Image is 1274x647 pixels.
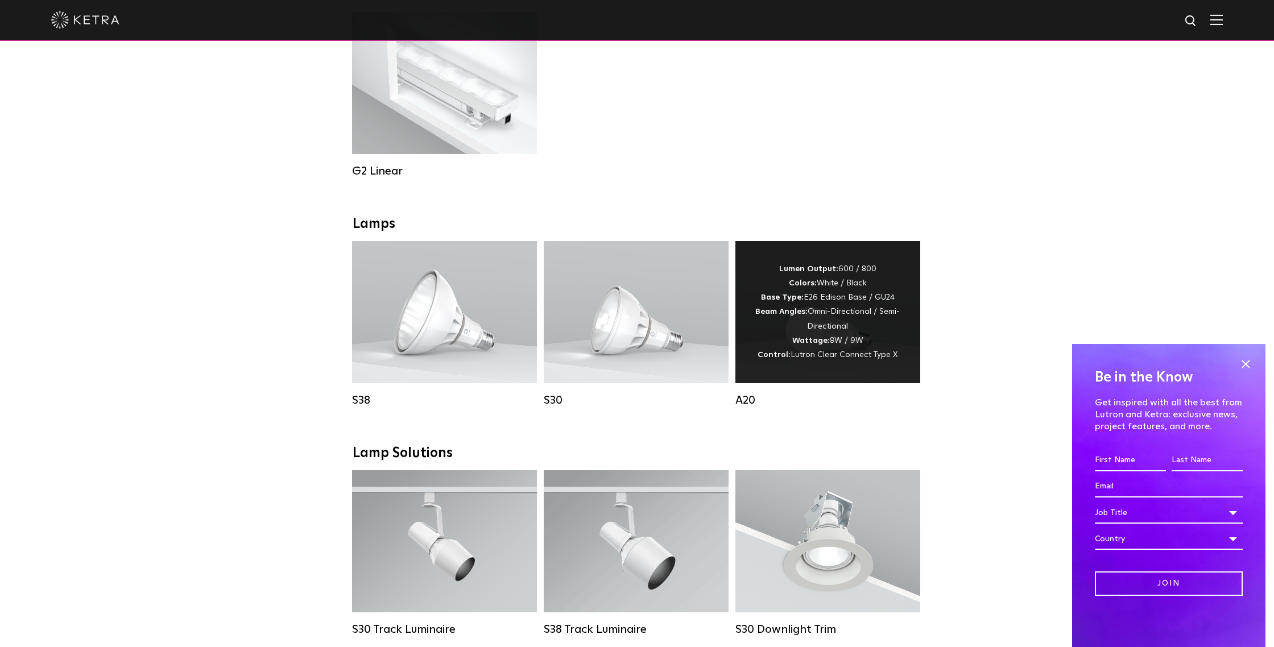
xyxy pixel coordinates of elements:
[51,11,119,28] img: ketra-logo-2019-white
[791,351,897,359] span: Lutron Clear Connect Type X
[1095,397,1243,432] p: Get inspired with all the best from Lutron and Ketra: exclusive news, project features, and more.
[352,164,537,178] div: G2 Linear
[1095,367,1243,388] h4: Be in the Know
[735,470,920,636] a: S30 Downlight Trim S30 Downlight Trim
[755,308,808,316] strong: Beam Angles:
[735,241,920,407] a: A20 Lumen Output:600 / 800Colors:White / BlackBase Type:E26 Edison Base / GU24Beam Angles:Omni-Di...
[1095,476,1243,497] input: Email
[352,241,537,407] a: S38 Lumen Output:1100Colors:White / BlackBase Type:E26 Edison Base / GU24Beam Angles:10° / 25° / ...
[353,445,921,462] div: Lamp Solutions
[352,393,537,407] div: S38
[1095,450,1166,471] input: First Name
[779,265,838,273] strong: Lumen Output:
[1095,571,1243,596] input: Join
[1210,14,1223,25] img: Hamburger%20Nav.svg
[735,623,920,636] div: S30 Downlight Trim
[352,12,537,178] a: G2 Linear Lumen Output:400 / 700 / 1000Colors:WhiteBeam Angles:Flood / [GEOGRAPHIC_DATA] / Narrow...
[735,393,920,407] div: A20
[1095,528,1243,550] div: Country
[544,470,729,636] a: S38 Track Luminaire Lumen Output:1100Colors:White / BlackBeam Angles:10° / 25° / 40° / 60°Wattage...
[758,351,791,359] strong: Control:
[1172,450,1243,471] input: Last Name
[761,293,804,301] strong: Base Type:
[792,337,830,345] strong: Wattage:
[752,262,903,362] div: 600 / 800 White / Black E26 Edison Base / GU24 Omni-Directional / Semi-Directional 8W / 9W
[353,216,921,233] div: Lamps
[1095,502,1243,524] div: Job Title
[544,241,729,407] a: S30 Lumen Output:1100Colors:White / BlackBase Type:E26 Edison Base / GU24Beam Angles:15° / 25° / ...
[352,470,537,636] a: S30 Track Luminaire Lumen Output:1100Colors:White / BlackBeam Angles:15° / 25° / 40° / 60° / 90°W...
[544,623,729,636] div: S38 Track Luminaire
[1184,14,1198,28] img: search icon
[352,623,537,636] div: S30 Track Luminaire
[789,279,817,287] strong: Colors:
[544,393,729,407] div: S30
